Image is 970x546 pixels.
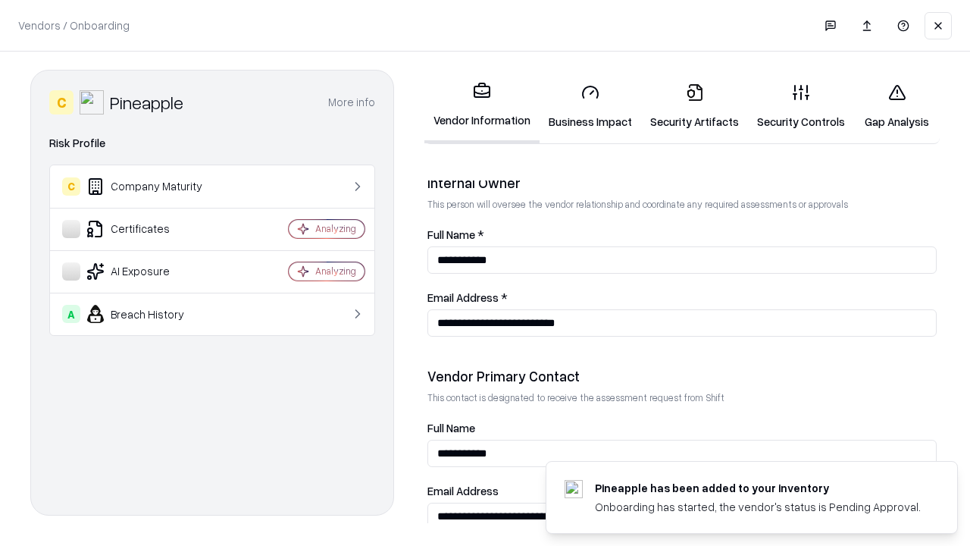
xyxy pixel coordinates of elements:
div: Certificates [62,220,243,238]
button: More info [328,89,375,116]
a: Business Impact [540,71,641,142]
div: C [62,177,80,196]
div: Company Maturity [62,177,243,196]
p: Vendors / Onboarding [18,17,130,33]
p: This person will oversee the vendor relationship and coordinate any required assessments or appro... [427,198,937,211]
label: Email Address * [427,292,937,303]
div: Internal Owner [427,174,937,192]
div: Analyzing [315,222,356,235]
div: C [49,90,74,115]
div: Analyzing [315,265,356,278]
div: Onboarding has started, the vendor's status is Pending Approval. [595,499,921,515]
img: pineappleenergy.com [565,480,583,498]
div: Pineapple [110,90,183,115]
div: Vendor Primary Contact [427,367,937,385]
div: Risk Profile [49,134,375,152]
label: Full Name [427,422,937,434]
a: Gap Analysis [854,71,940,142]
a: Security Controls [748,71,854,142]
label: Email Address [427,485,937,497]
div: Breach History [62,305,243,323]
label: Full Name * [427,229,937,240]
img: Pineapple [80,90,104,115]
a: Vendor Information [424,70,540,143]
a: Security Artifacts [641,71,748,142]
div: A [62,305,80,323]
p: This contact is designated to receive the assessment request from Shift [427,391,937,404]
div: Pineapple has been added to your inventory [595,480,921,496]
div: AI Exposure [62,262,243,281]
